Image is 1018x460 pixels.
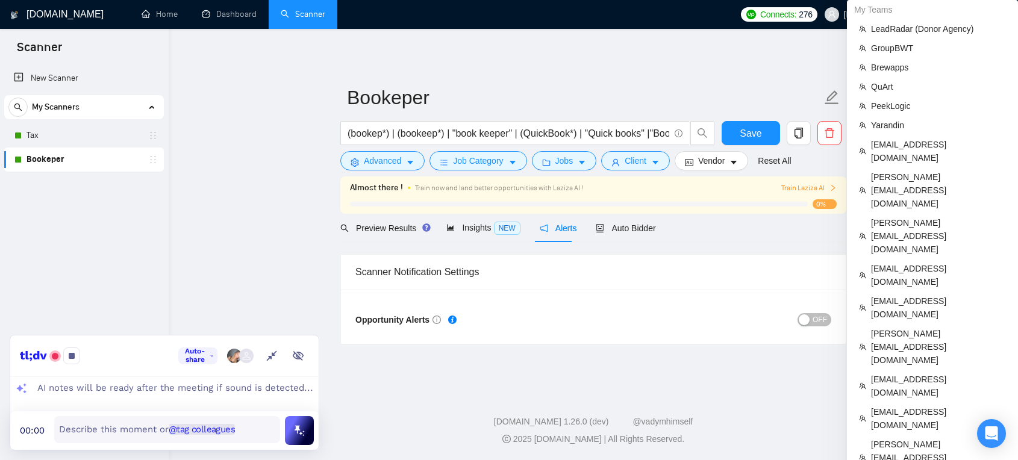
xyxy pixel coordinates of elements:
span: team [859,304,866,311]
span: Jobs [555,154,573,167]
span: holder [148,155,158,164]
span: [PERSON_NAME][EMAIL_ADDRESS][DOMAIN_NAME] [871,216,1006,256]
span: Auto Bidder [596,223,655,233]
button: barsJob Categorycaret-down [429,151,526,170]
a: New Scanner [14,66,154,90]
span: team [859,415,866,422]
span: Client [625,154,646,167]
span: holder [148,131,158,140]
span: Preview Results [340,223,427,233]
button: idcardVendorcaret-down [675,151,748,170]
span: team [859,382,866,390]
span: Train now and land better opportunities with Laziza AI ! [415,184,583,192]
div: Scanner Notification Settings [355,255,831,289]
span: team [859,83,866,90]
button: delete [817,121,842,145]
input: Scanner name... [347,82,822,113]
span: Opportunity Alerts [355,315,441,325]
span: [EMAIL_ADDRESS][DOMAIN_NAME] [871,138,1006,164]
button: search [690,121,714,145]
span: team [859,232,866,240]
span: notification [540,224,548,232]
span: right [829,184,837,191]
button: settingAdvancedcaret-down [340,151,425,170]
button: Save [722,121,780,145]
span: 0% [813,199,837,209]
span: OFF [813,313,827,326]
span: GroupBWT [871,42,1006,55]
input: Search Freelance Jobs... [348,126,669,141]
span: user [611,158,620,167]
div: Tooltip anchor [447,314,458,325]
span: Insights [446,223,520,232]
span: search [9,103,27,111]
span: 276 [799,8,812,21]
span: bars [440,158,448,167]
span: team [859,45,866,52]
span: [EMAIL_ADDRESS][DOMAIN_NAME] [871,262,1006,288]
span: team [859,122,866,129]
span: PeekLogic [871,99,1006,113]
span: Alerts [540,223,577,233]
button: Train Laziza AI [781,182,837,194]
span: My Scanners [32,95,80,119]
span: team [859,102,866,110]
a: [DOMAIN_NAME] 1.26.0 (dev) [494,417,609,426]
span: Connects: [760,8,796,21]
span: team [859,343,866,350]
span: caret-down [406,158,414,167]
img: logo [10,5,19,25]
span: caret-down [578,158,586,167]
button: search [8,98,28,117]
span: setting [351,158,359,167]
span: folder [542,158,551,167]
span: Yarandin [871,119,1006,132]
div: 2025 [DOMAIN_NAME] | All Rights Reserved. [178,433,1008,446]
span: [PERSON_NAME][EMAIL_ADDRESS][DOMAIN_NAME] [871,170,1006,210]
span: team [859,148,866,155]
span: info-circle [675,129,682,137]
div: Tooltip anchor [421,222,432,233]
a: Reset All [758,154,791,167]
span: team [859,187,866,194]
a: searchScanner [281,9,325,19]
li: New Scanner [4,66,164,90]
span: edit [824,90,840,105]
span: copyright [502,435,511,443]
span: Vendor [698,154,725,167]
span: caret-down [508,158,517,167]
span: Scanner [7,39,72,64]
span: copy [787,128,810,138]
span: Job Category [453,154,503,167]
span: delete [818,128,841,138]
button: folderJobscaret-down [532,151,597,170]
a: Bookeper [27,148,141,172]
span: area-chart [446,223,455,232]
span: LeadRadar (Donor Agency) [871,22,1006,36]
span: [EMAIL_ADDRESS][DOMAIN_NAME] [871,405,1006,432]
div: Open Intercom Messenger [977,419,1006,448]
span: [PERSON_NAME][EMAIL_ADDRESS][DOMAIN_NAME] [871,327,1006,367]
span: Almost there ! [350,181,403,194]
span: [EMAIL_ADDRESS][DOMAIN_NAME] [871,294,1006,321]
span: QuArt [871,80,1006,93]
a: @vadymhimself [632,417,693,426]
a: homeHome [142,9,178,19]
a: Tax [27,123,141,148]
span: idcard [685,158,693,167]
img: upwork-logo.png [746,10,756,19]
span: caret-down [651,158,660,167]
button: userClientcaret-down [601,151,670,170]
span: [EMAIL_ADDRESS][DOMAIN_NAME] [871,373,1006,399]
span: user [828,10,836,19]
button: copy [787,121,811,145]
span: team [859,25,866,33]
a: dashboardDashboard [202,9,257,19]
span: Advanced [364,154,401,167]
span: caret-down [729,158,738,167]
span: Brewapps [871,61,1006,74]
span: robot [596,224,604,232]
span: NEW [494,222,520,235]
span: search [340,224,349,232]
